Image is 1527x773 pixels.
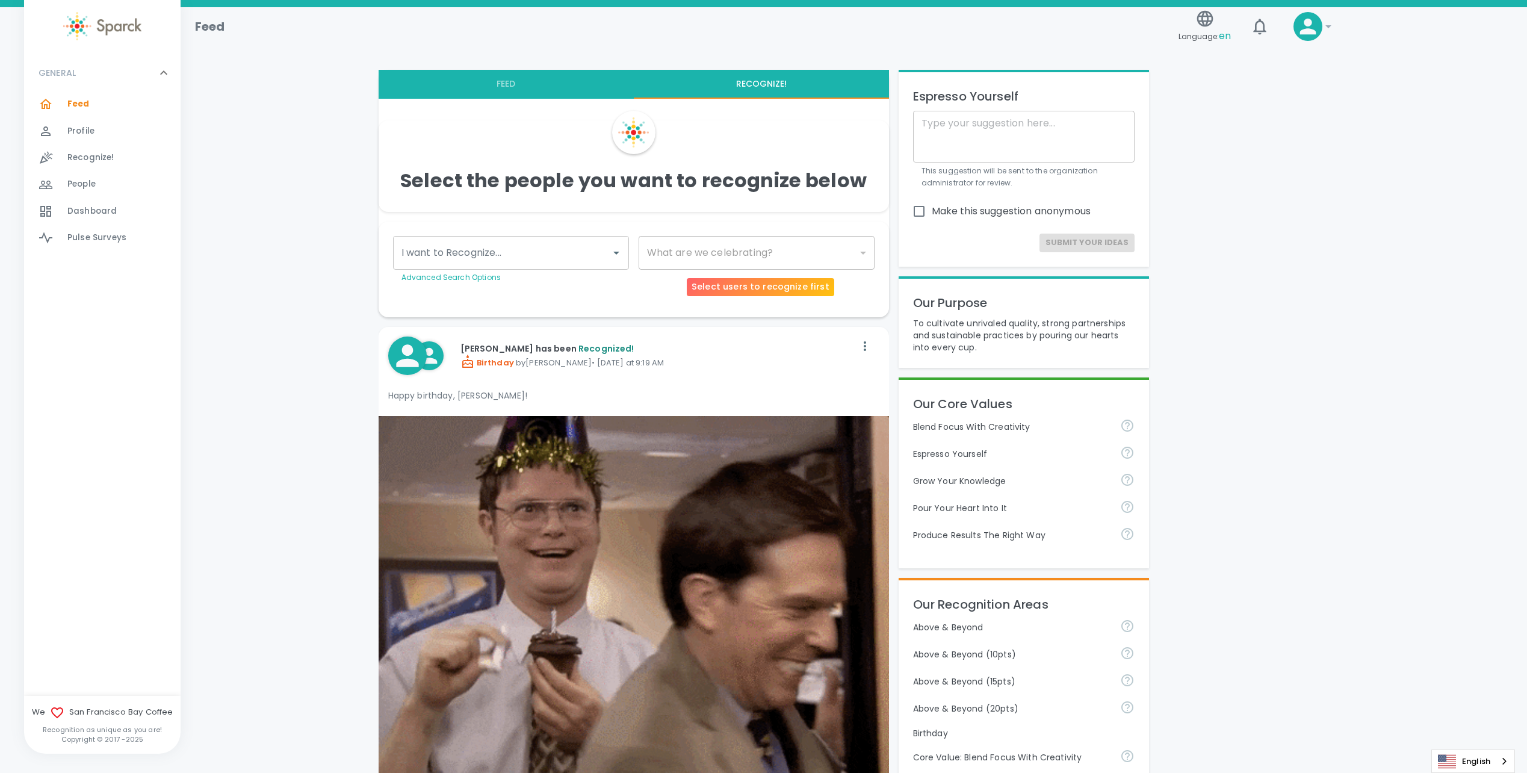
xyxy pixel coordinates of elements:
p: Core Value: Blend Focus With Creativity [913,751,1110,763]
p: [PERSON_NAME] has been [460,343,855,355]
svg: Find success working together and doing the right thing [1120,527,1135,541]
span: Language: [1179,28,1231,45]
p: Espresso Yourself [913,87,1135,106]
a: Pulse Surveys [24,225,181,251]
p: Our Purpose [913,293,1135,312]
svg: For going above and beyond! [1120,673,1135,688]
p: Our Core Values [913,394,1135,414]
p: Recognition as unique as you are! [24,725,181,734]
svg: For going above and beyond! [1120,646,1135,660]
img: Sparck Logo [618,117,648,147]
a: Advanced Search Options [401,272,501,282]
p: Above & Beyond [913,621,1110,633]
button: Feed [379,70,634,99]
span: Recognize! [67,152,114,164]
span: Feed [67,98,90,110]
div: GENERAL [24,91,181,256]
button: Open [608,244,625,261]
button: Language:en [1174,5,1236,48]
p: To cultivate unrivaled quality, strong partnerships and sustainable practices by pouring our hear... [913,317,1135,353]
p: Birthday [913,727,1135,739]
div: interaction tabs [379,70,889,99]
p: This suggestion will be sent to the organization administrator for review. [921,165,1126,189]
span: Pulse Surveys [67,232,126,244]
svg: For going above and beyond! [1120,700,1135,715]
svg: Achieve goals today and innovate for tomorrow [1120,418,1135,433]
p: Espresso Yourself [913,448,1110,460]
p: Copyright © 2017 - 2025 [24,734,181,744]
p: Grow Your Knowledge [913,475,1110,487]
span: Recognized! [578,343,634,355]
a: Sparck logo [24,12,181,40]
div: Select users to recognize first [687,278,834,296]
p: Above & Beyond (20pts) [913,703,1110,715]
p: Produce Results The Right Way [913,529,1110,541]
svg: Achieve goals today and innovate for tomorrow [1120,749,1135,763]
a: English [1432,750,1514,772]
a: Dashboard [24,198,181,225]
span: Profile [67,125,94,137]
div: Language [1431,750,1515,773]
div: GENERAL [24,55,181,91]
button: Recognize! [634,70,889,99]
p: Above & Beyond (10pts) [913,648,1110,660]
svg: Come to work to make a difference in your own way [1120,500,1135,514]
p: by [PERSON_NAME] • [DATE] at 9:19 AM [460,355,855,369]
p: Pour Your Heart Into It [913,502,1110,514]
p: Blend Focus With Creativity [913,421,1110,433]
a: Profile [24,118,181,144]
p: Our Recognition Areas [913,595,1135,614]
svg: Follow your curiosity and learn together [1120,473,1135,487]
a: Feed [24,91,181,117]
aside: Language selected: English [1431,750,1515,773]
span: We San Francisco Bay Coffee [24,706,181,720]
p: GENERAL [39,67,76,79]
span: Birthday [460,357,514,368]
h4: Select the people you want to recognize below [400,169,867,193]
a: Recognize! [24,144,181,171]
span: People [67,178,96,190]
svg: For going above and beyond! [1120,619,1135,633]
img: Sparck logo [63,12,141,40]
p: Above & Beyond (15pts) [913,675,1110,688]
svg: Share your voice and your ideas [1120,445,1135,460]
span: Dashboard [67,205,117,217]
p: Happy birthday, [PERSON_NAME]! [388,390,879,402]
h1: Feed [195,17,225,36]
a: People [24,171,181,197]
span: Make this suggestion anonymous [932,204,1091,219]
span: en [1219,29,1231,43]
